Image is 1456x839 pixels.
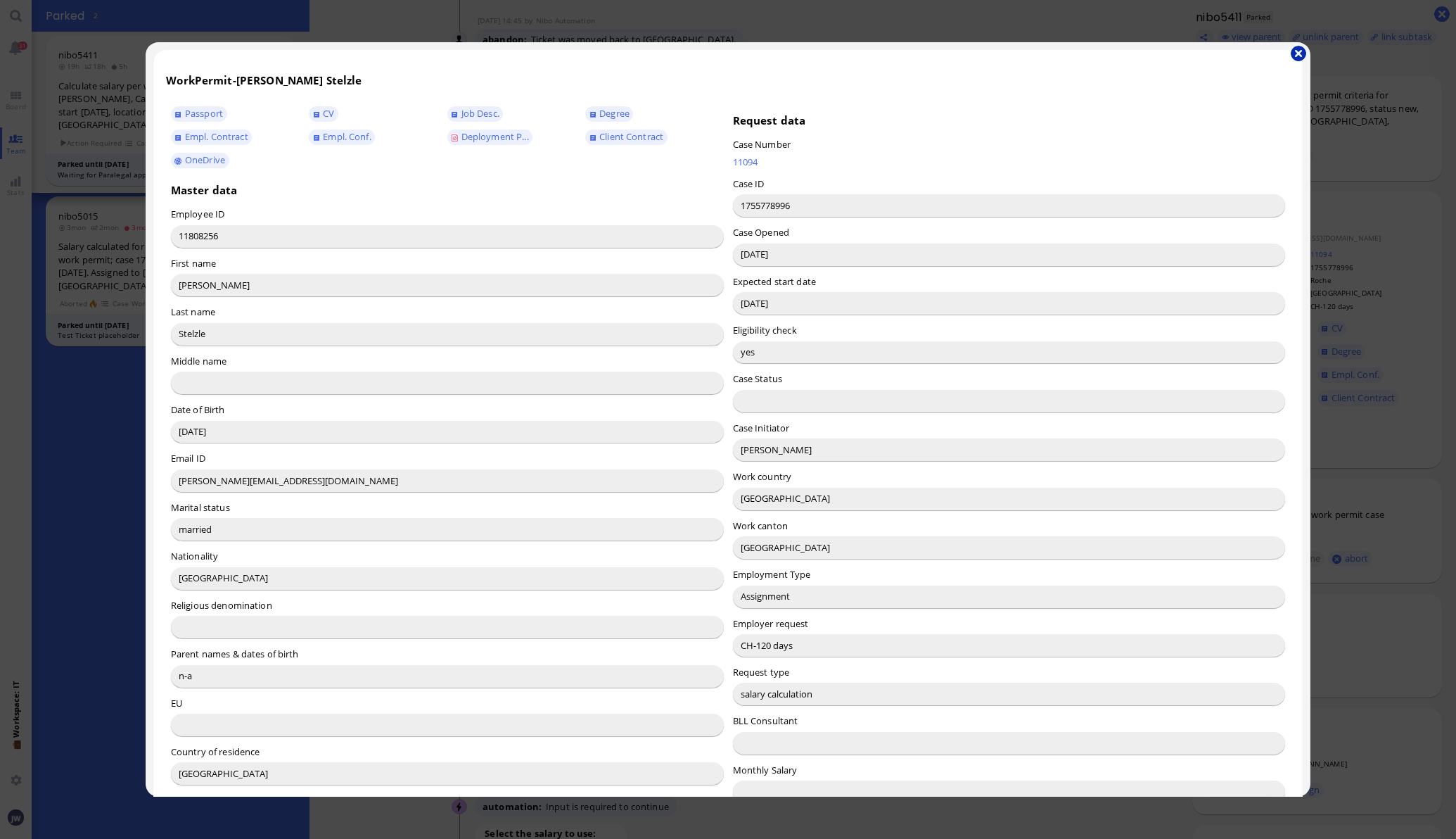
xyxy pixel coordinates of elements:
[166,73,232,87] span: WorkPermit
[733,372,782,385] label: Case Status
[733,714,798,727] label: BLL Consultant
[309,130,375,145] a: Empl. Conf.
[11,14,511,168] body: Rich Text Area. Press ALT-0 for help.
[171,130,252,145] a: Empl. Contract
[733,666,790,679] label: Request type
[11,97,511,113] div: Please keep in mind the regular processing times of 4 weeks for EU-nationals in [GEOGRAPHIC_DATA].
[171,599,272,612] label: Religious denomination
[171,153,229,168] a: OneDrive
[733,324,797,336] label: Eligibility check
[733,113,1286,127] h3: Request data
[11,122,511,138] p: If you have any questions or need further assistance, please let me know.
[599,130,663,143] span: Client Contract
[171,208,224,220] label: Employee ID
[733,764,798,776] label: Monthly Salary
[166,73,1289,87] h3: -
[733,275,816,288] label: Expected start date
[733,156,979,168] a: 11094
[11,14,511,30] p: Dear Candela,
[733,422,790,434] label: Case Initiator
[171,305,215,318] label: Last name
[171,550,218,562] label: Nationality
[171,403,225,416] label: Date of Birth
[447,130,533,145] a: Deployment P...
[733,568,811,581] label: Employment Type
[585,130,668,145] a: Client Contract
[185,107,223,120] span: Passport
[171,257,216,270] label: First name
[323,130,371,143] span: Empl. Conf.
[326,73,362,87] span: Stelzle
[171,745,260,758] label: Country of residence
[585,106,633,122] a: Degree
[11,39,511,87] p: I hope this message finds you well. I'm writing to let you know that the requested salary calcula...
[733,177,765,190] label: Case ID
[171,697,182,709] label: EU
[733,470,792,483] label: Work country
[171,183,724,197] h3: Master data
[171,452,205,465] label: Email ID
[171,355,226,367] label: Middle name
[733,519,788,532] label: Work canton
[599,107,630,120] span: Degree
[733,138,791,151] label: Case Number
[461,130,529,143] span: Deployment P...
[171,501,230,514] label: Marital status
[461,107,499,120] span: Job Desc.
[171,648,299,660] label: Parent names & dates of birth
[171,106,227,122] a: Passport
[733,617,809,630] label: Employer request
[733,226,789,239] label: Case Opened
[309,106,338,122] a: CV
[236,73,324,87] span: [PERSON_NAME]
[447,106,504,122] a: Job Desc.
[185,130,248,143] span: Empl. Contract
[323,107,334,120] span: CV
